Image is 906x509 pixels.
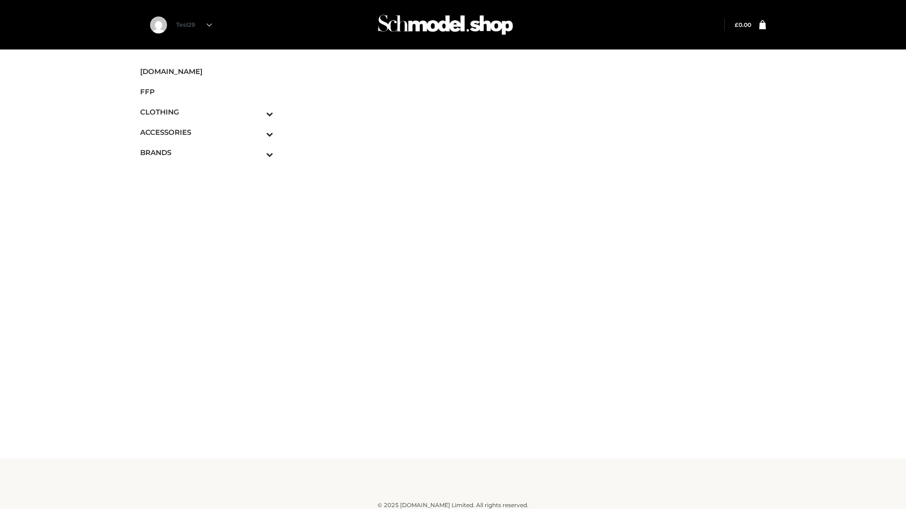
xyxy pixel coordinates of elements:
a: FFP [140,82,273,102]
a: Test29 [176,21,212,28]
bdi: 0.00 [735,21,751,28]
button: Toggle Submenu [240,102,273,122]
span: [DOMAIN_NAME] [140,66,273,77]
span: CLOTHING [140,107,273,117]
span: BRANDS [140,147,273,158]
a: ACCESSORIESToggle Submenu [140,122,273,142]
a: [DOMAIN_NAME] [140,61,273,82]
a: £0.00 [735,21,751,28]
span: £ [735,21,738,28]
span: ACCESSORIES [140,127,273,138]
a: BRANDSToggle Submenu [140,142,273,163]
img: Schmodel Admin 964 [375,6,516,43]
button: Toggle Submenu [240,142,273,163]
button: Toggle Submenu [240,122,273,142]
span: FFP [140,86,273,97]
a: CLOTHINGToggle Submenu [140,102,273,122]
